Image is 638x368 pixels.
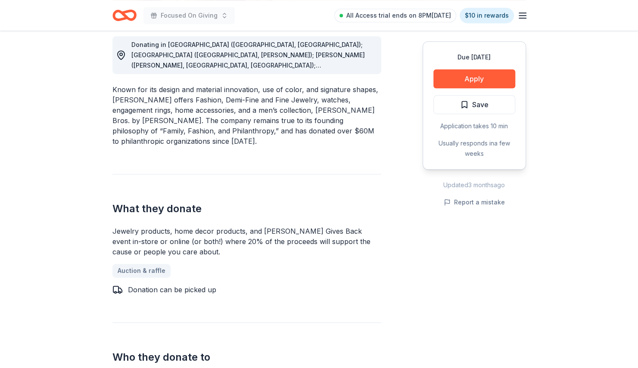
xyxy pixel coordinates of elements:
[334,9,456,22] a: All Access trial ends on 8PM[DATE]
[346,10,451,21] span: All Access trial ends on 8PM[DATE]
[444,197,505,207] button: Report a mistake
[460,8,514,23] a: $10 in rewards
[112,350,381,364] h2: Who they donate to
[433,121,515,131] div: Application takes 10 min
[112,84,381,146] div: Known for its design and material innovation, use of color, and signature shapes, [PERSON_NAME] o...
[472,99,489,110] span: Save
[433,69,515,88] button: Apply
[112,5,137,25] a: Home
[433,52,515,62] div: Due [DATE]
[112,202,381,216] h2: What they donate
[112,264,171,278] a: Auction & raffle
[433,138,515,159] div: Usually responds in a few weeks
[433,95,515,114] button: Save
[131,41,365,265] span: Donating in [GEOGRAPHIC_DATA] ([GEOGRAPHIC_DATA], [GEOGRAPHIC_DATA]); [GEOGRAPHIC_DATA] ([GEOGRAP...
[128,285,216,295] div: Donation can be picked up
[423,180,526,190] div: Updated 3 months ago
[112,226,381,257] div: Jewelry products, home decor products, and [PERSON_NAME] Gives Back event in-store or online (or ...
[161,10,218,21] span: Focused On Giving
[143,7,235,24] button: Focused On Giving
